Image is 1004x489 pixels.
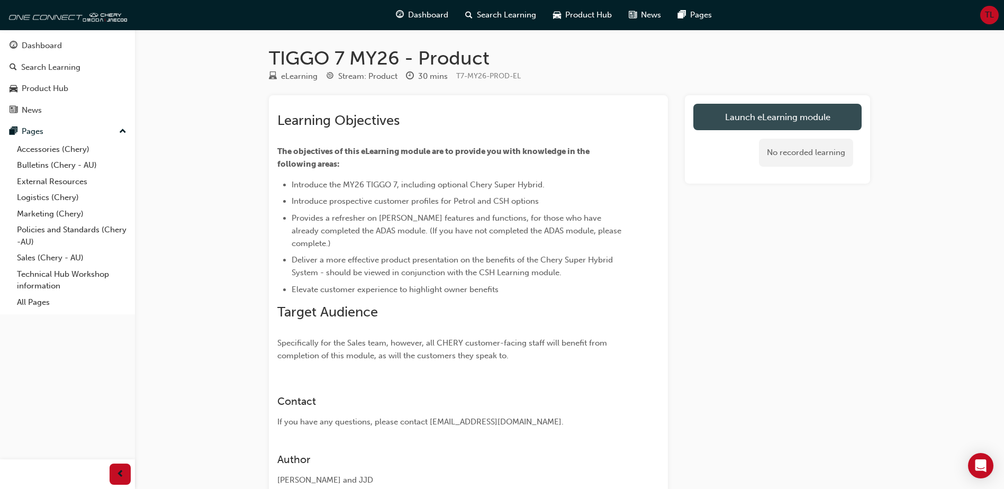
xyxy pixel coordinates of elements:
button: DashboardSearch LearningProduct HubNews [4,34,131,122]
span: Search Learning [477,9,536,21]
div: Type [269,70,318,83]
h3: Author [277,454,621,466]
span: Dashboard [408,9,448,21]
div: Duration [406,70,448,83]
span: Elevate customer experience to highlight owner benefits [292,285,499,294]
a: Marketing (Chery) [13,206,131,222]
a: car-iconProduct Hub [545,4,620,26]
div: Stream: Product [338,70,397,83]
span: TL [985,9,994,21]
a: News [4,101,131,120]
span: guage-icon [10,41,17,51]
a: pages-iconPages [670,4,720,26]
div: Search Learning [21,61,80,74]
a: Sales (Chery - AU) [13,250,131,266]
span: learningResourceType_ELEARNING-icon [269,72,277,81]
div: If you have any questions, please contact [EMAIL_ADDRESS][DOMAIN_NAME]. [277,416,621,428]
span: search-icon [10,63,17,73]
div: News [22,104,42,116]
div: Stream [326,70,397,83]
span: News [641,9,661,21]
span: car-icon [553,8,561,22]
a: External Resources [13,174,131,190]
div: Dashboard [22,40,62,52]
h3: Contact [277,395,621,408]
span: Introduce the MY26 TIGGO 7, including optional Chery Super Hybrid. [292,180,545,189]
span: pages-icon [10,127,17,137]
a: Search Learning [4,58,131,77]
a: Logistics (Chery) [13,189,131,206]
a: Technical Hub Workshop information [13,266,131,294]
a: All Pages [13,294,131,311]
span: Learning Objectives [277,112,400,129]
button: Pages [4,122,131,141]
span: pages-icon [678,8,686,22]
span: Specifically for the Sales team, however, all CHERY customer-facing staff will benefit from compl... [277,338,609,360]
span: clock-icon [406,72,414,81]
span: search-icon [465,8,473,22]
span: Product Hub [565,9,612,21]
span: up-icon [119,125,126,139]
a: Product Hub [4,79,131,98]
span: Target Audience [277,304,378,320]
span: news-icon [629,8,637,22]
a: Dashboard [4,36,131,56]
div: No recorded learning [759,139,853,167]
a: news-iconNews [620,4,670,26]
span: guage-icon [396,8,404,22]
div: eLearning [281,70,318,83]
span: news-icon [10,106,17,115]
span: car-icon [10,84,17,94]
a: search-iconSearch Learning [457,4,545,26]
a: Policies and Standards (Chery -AU) [13,222,131,250]
button: TL [980,6,999,24]
h1: TIGGO 7 MY26 - Product [269,47,870,70]
div: 30 mins [418,70,448,83]
span: Introduce prospective customer profiles for Petrol and CSH options [292,196,539,206]
div: Pages [22,125,43,138]
a: Accessories (Chery) [13,141,131,158]
a: Launch eLearning module [693,104,862,130]
a: guage-iconDashboard [387,4,457,26]
span: prev-icon [116,468,124,481]
span: Provides a refresher on [PERSON_NAME] features and functions, for those who have already complete... [292,213,623,248]
div: Open Intercom Messenger [968,453,993,478]
span: Deliver a more effective product presentation on the benefits of the Chery Super Hybrid System - ... [292,255,615,277]
span: Learning resource code [456,71,521,80]
span: Pages [690,9,712,21]
div: Product Hub [22,83,68,95]
span: target-icon [326,72,334,81]
span: The objectives of this eLearning module are to provide you with knowledge in the following areas: [277,147,591,169]
img: oneconnect [5,4,127,25]
a: Bulletins (Chery - AU) [13,157,131,174]
div: [PERSON_NAME] and JJD [277,474,621,486]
